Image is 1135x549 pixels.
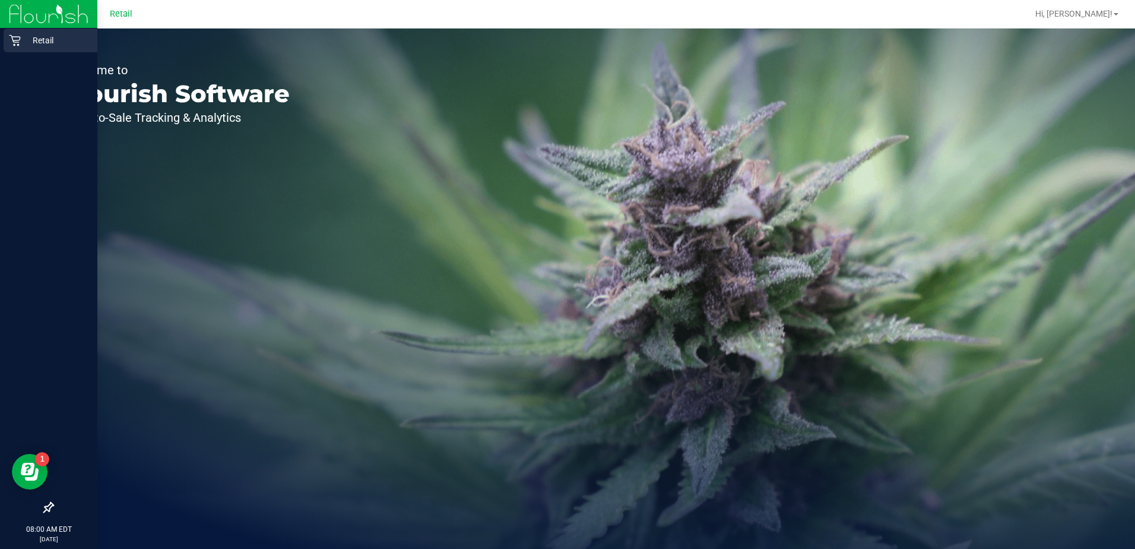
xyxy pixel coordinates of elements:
p: Flourish Software [64,82,290,106]
span: Hi, [PERSON_NAME]! [1035,9,1112,18]
iframe: Resource center [12,454,47,490]
p: Seed-to-Sale Tracking & Analytics [64,112,290,124]
p: [DATE] [5,535,92,544]
iframe: Resource center unread badge [35,452,49,466]
p: 08:00 AM EDT [5,524,92,535]
p: Welcome to [64,64,290,76]
span: Retail [110,9,132,19]
p: Retail [21,33,92,48]
inline-svg: Retail [9,34,21,46]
